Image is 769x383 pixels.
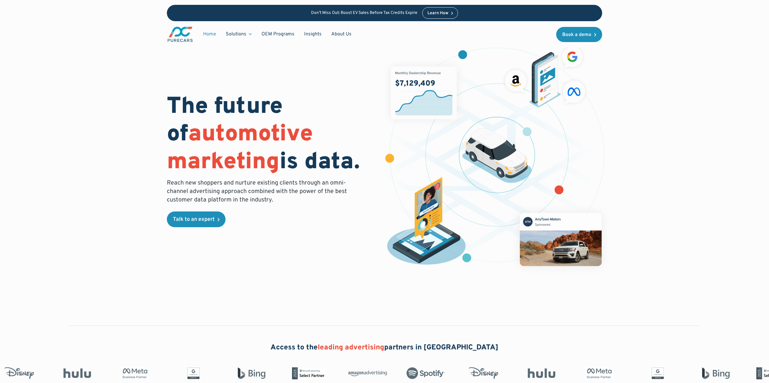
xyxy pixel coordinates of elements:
[406,367,445,379] img: Spotify
[638,367,677,379] img: Google Partner
[311,11,417,16] p: Don’t Miss Out: Boost EV Sales Before Tax Credits Expire
[508,201,613,277] img: mockup of facebook post
[221,28,257,40] div: Solutions
[462,128,532,183] img: illustration of a vehicle
[167,93,377,176] h1: The future of is data.
[522,368,561,378] img: Hulu
[696,367,735,379] img: Bing
[58,368,97,378] img: Hulu
[167,179,351,204] p: Reach new shoppers and nurture existing clients through an omni-channel advertising approach comb...
[427,11,448,15] div: Learn How
[422,7,458,19] a: Learn How
[271,343,498,353] h2: Access to the partners in [GEOGRAPHIC_DATA]
[326,28,356,40] a: About Us
[226,31,246,38] div: Solutions
[198,28,221,40] a: Home
[290,367,329,379] img: Microsoft Advertising Partner
[318,343,384,352] span: leading advertising
[167,120,313,177] span: automotive marketing
[299,28,326,40] a: Insights
[381,177,472,267] img: persona of a buyer
[464,367,503,379] img: Disney
[167,26,193,43] a: main
[232,367,271,379] img: Bing
[348,368,387,378] img: Amazon Advertising
[167,26,193,43] img: purecars logo
[167,211,226,227] a: Talk to an expert
[580,367,619,379] img: Meta Business Partner
[116,367,155,379] img: Meta Business Partner
[391,67,457,119] img: chart showing monthly dealership revenue of $7m
[173,217,215,222] div: Talk to an expert
[562,32,591,37] div: Book a demo
[257,28,299,40] a: OEM Programs
[174,367,213,379] img: Google Partner
[502,44,589,107] img: ads on social media and advertising partners
[556,27,602,42] a: Book a demo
